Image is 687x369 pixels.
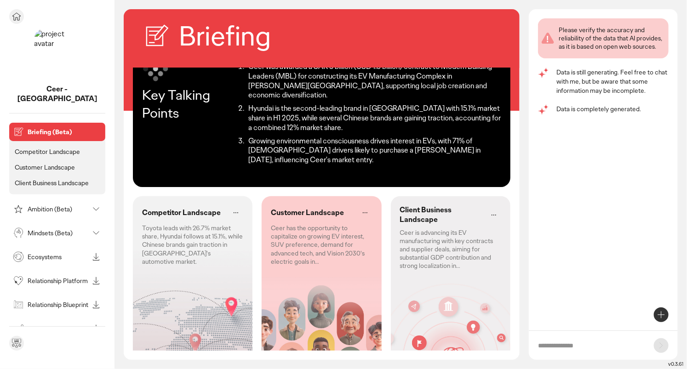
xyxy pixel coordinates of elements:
[246,136,501,165] li: Growing environmental consciousness drives interest in EVs, with 71% of [DEMOGRAPHIC_DATA] driver...
[28,206,89,212] p: Ambition (Beta)
[559,26,665,51] div: Please verify the accuracy and reliability of the data that AI provides, as it is based on open w...
[28,129,102,135] p: Briefing (Beta)
[15,163,75,171] p: Customer Landscape
[142,224,243,266] p: Toyota leads with 26.7% market share, Hyundai follows at 15.1%, while Chinese brands gain tractio...
[556,104,669,114] p: Data is completely generated.
[179,18,271,54] h2: Briefing
[400,205,483,225] p: Client Business Landscape
[9,336,24,351] div: Send feedback
[28,325,89,332] p: Experience Map
[246,104,501,132] li: Hyundai is the second-leading brand in [GEOGRAPHIC_DATA] with 15.1% market share in H1 2025, whil...
[15,148,80,156] p: Competitor Landscape
[28,278,89,284] p: Relationship Platform
[271,224,372,266] p: Ceer has the opportunity to capitalize on growing EV interest, SUV preference, demand for advance...
[246,62,501,100] li: Ceer was awarded a SAR 5 billion (USD 1.3 billion) contract to Modern Building Leaders (MBL) for ...
[15,179,89,187] p: Client Business Landscape
[142,86,234,122] p: Key Talking Points
[142,208,221,218] p: Competitor Landscape
[556,68,669,95] p: Data is still generating. Feel free to chat with me, but be aware that some information may be in...
[271,208,344,218] p: Customer Landscape
[34,29,80,75] img: project avatar
[142,55,170,82] img: symbol
[28,254,89,260] p: Ecosystems
[400,228,501,270] p: Ceer is advancing its EV manufacturing with key contracts and supplier deals, aiming for substant...
[9,85,105,104] p: Ceer - Saudi Arabia
[28,301,89,308] p: Relationship Blueprint
[28,230,89,236] p: Mindsets (Beta)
